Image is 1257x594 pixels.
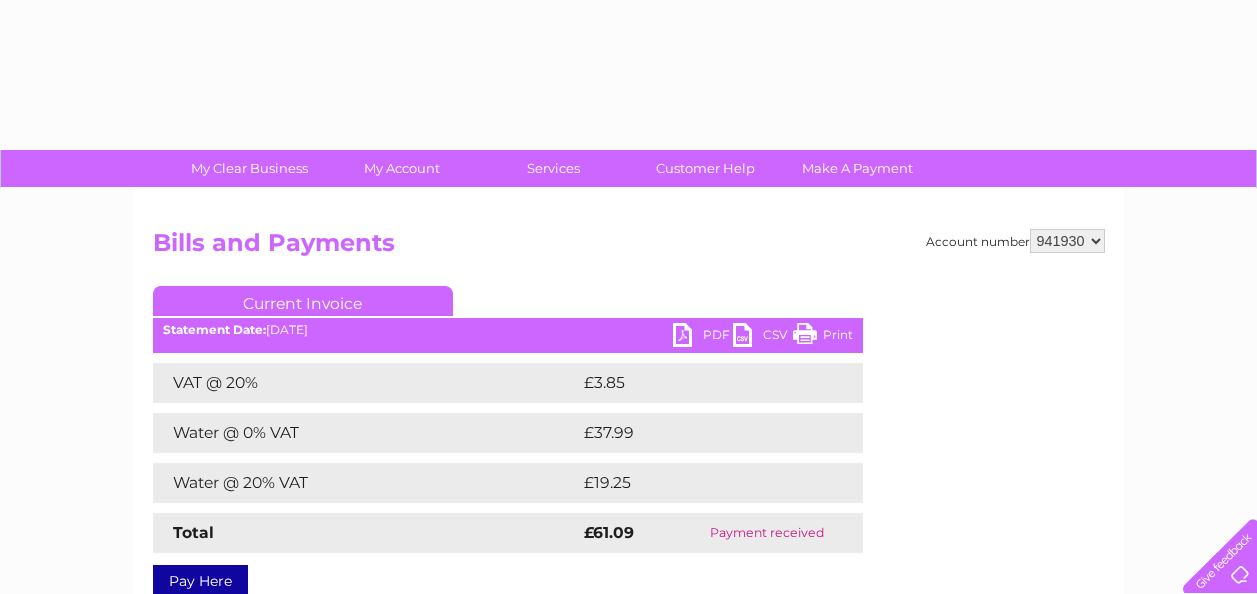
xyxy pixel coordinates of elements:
[673,323,733,352] a: PDF
[167,150,332,187] a: My Clear Business
[733,323,793,352] a: CSV
[153,323,863,337] div: [DATE]
[319,150,484,187] a: My Account
[584,523,634,542] strong: £61.09
[163,322,266,337] b: Statement Date:
[173,523,214,542] strong: Total
[579,363,816,403] td: £3.85
[153,286,453,316] a: Current Invoice
[926,229,1105,253] div: Account number
[623,150,788,187] a: Customer Help
[579,463,821,503] td: £19.25
[153,229,1105,267] h2: Bills and Payments
[471,150,636,187] a: Services
[793,323,853,352] a: Print
[671,513,862,553] td: Payment received
[153,413,579,453] td: Water @ 0% VAT
[775,150,940,187] a: Make A Payment
[579,413,822,453] td: £37.99
[153,463,579,503] td: Water @ 20% VAT
[153,363,579,403] td: VAT @ 20%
